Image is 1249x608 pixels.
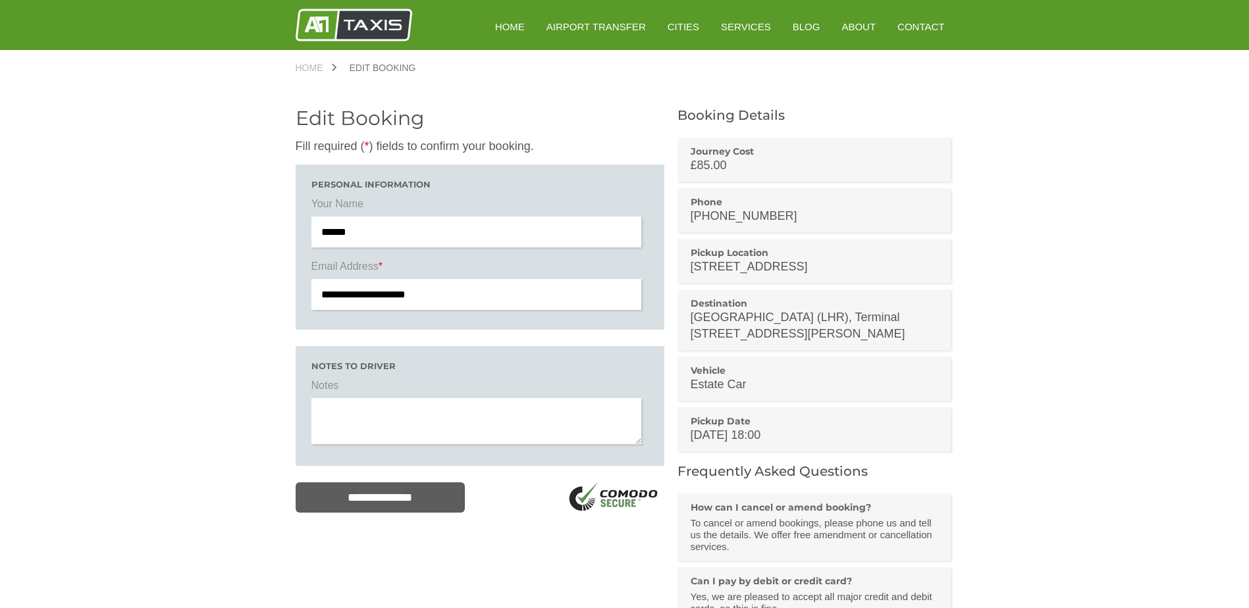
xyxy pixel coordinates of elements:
[678,465,954,478] h2: Frequently Asked Questions
[658,11,708,43] a: Cities
[678,109,954,122] h2: Booking Details
[691,575,938,587] h3: Can I pay by debit or credit card?
[784,11,830,43] a: Blog
[311,259,649,279] label: Email Address
[296,138,664,155] p: Fill required ( ) fields to confirm your booking.
[691,247,938,259] h3: Pickup Location
[832,11,885,43] a: About
[691,208,938,224] p: [PHONE_NUMBER]
[486,11,534,43] a: HOME
[691,501,938,513] h3: How can I cancel or amend booking?
[691,427,938,443] p: [DATE] 18:00
[888,11,953,43] a: Contact
[691,517,938,553] p: To cancel or amend bookings, please phone us and tell us the details. We offer free amendment or ...
[691,415,938,427] h3: Pickup Date
[311,362,649,370] h3: Notes to driver
[691,157,938,174] p: £85.00
[691,365,938,376] h3: Vehicle
[691,376,938,393] p: Estate Car
[564,482,664,515] img: SSL Logo
[537,11,655,43] a: Airport Transfer
[311,378,649,398] label: Notes
[691,297,938,309] h3: Destination
[296,9,412,41] img: A1 Taxis
[311,197,649,216] label: Your Name
[296,63,336,72] a: Home
[691,259,938,275] p: [STREET_ADDRESS]
[691,309,938,342] p: [GEOGRAPHIC_DATA] (LHR), Terminal [STREET_ADDRESS][PERSON_NAME]
[336,63,429,72] a: Edit Booking
[311,180,649,189] h3: Personal Information
[296,109,664,128] h2: Edit Booking
[691,145,938,157] h3: Journey Cost
[691,196,938,208] h3: Phone
[712,11,780,43] a: Services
